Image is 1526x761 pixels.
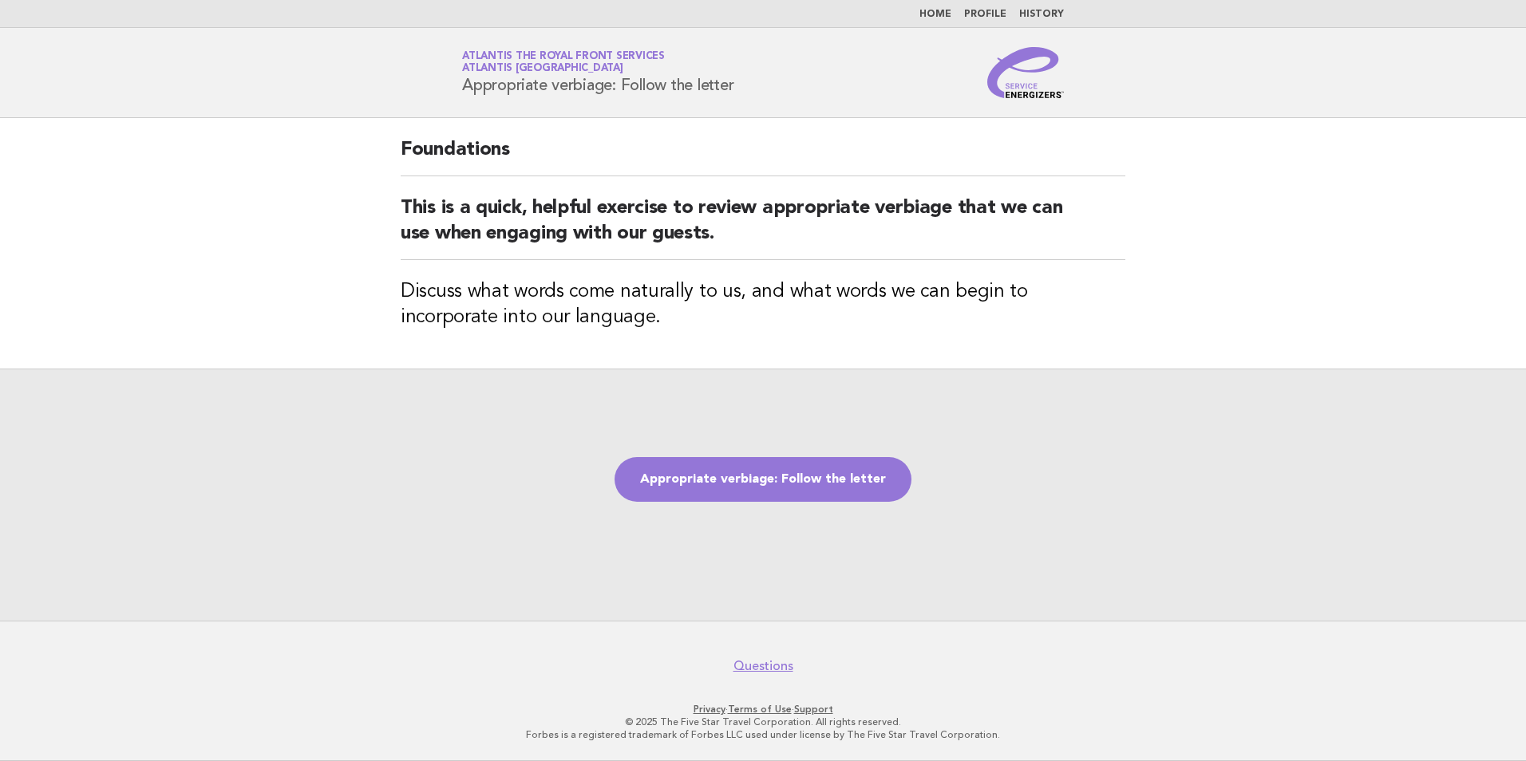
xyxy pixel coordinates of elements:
a: Questions [733,658,793,674]
a: Terms of Use [728,704,792,715]
a: Support [794,704,833,715]
h2: This is a quick, helpful exercise to review appropriate verbiage that we can use when engaging wi... [401,195,1125,260]
h2: Foundations [401,137,1125,176]
a: Atlantis The Royal Front ServicesAtlantis [GEOGRAPHIC_DATA] [462,51,665,73]
a: Privacy [694,704,725,715]
p: · · [275,703,1251,716]
h3: Discuss what words come naturally to us, and what words we can begin to incorporate into our lang... [401,279,1125,330]
a: Home [919,10,951,19]
span: Atlantis [GEOGRAPHIC_DATA] [462,64,623,74]
a: Profile [964,10,1006,19]
p: © 2025 The Five Star Travel Corporation. All rights reserved. [275,716,1251,728]
img: Service Energizers [987,47,1064,98]
h1: Appropriate verbiage: Follow the letter [462,52,733,93]
p: Forbes is a registered trademark of Forbes LLC used under license by The Five Star Travel Corpora... [275,728,1251,741]
a: Appropriate verbiage: Follow the letter [615,457,911,502]
a: History [1019,10,1064,19]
